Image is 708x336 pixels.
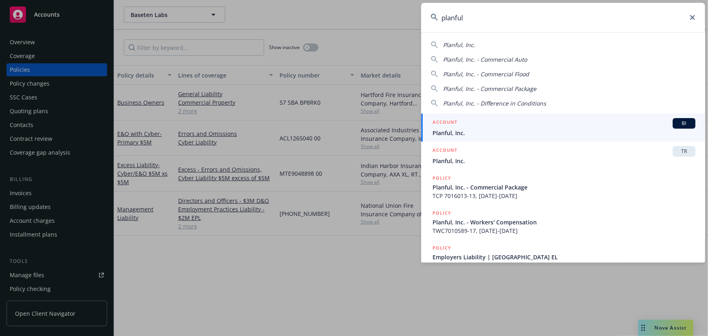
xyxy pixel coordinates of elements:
span: Planful, Inc. - Commercial Auto [443,56,527,63]
a: ACCOUNTBIPlanful, Inc. [421,114,705,142]
h5: POLICY [433,209,451,217]
h5: POLICY [433,174,451,182]
a: ACCOUNTTRPlanful, Inc. [421,142,705,170]
span: Planful, Inc. [433,129,695,137]
a: POLICYEmployers Liability | [GEOGRAPHIC_DATA] ELTLE 7018641-12, [DATE]-[DATE] [421,239,705,274]
a: POLICYPlanful, Inc. - Commercial PackageTCP 7016013-13, [DATE]-[DATE] [421,170,705,205]
span: Planful, Inc. [443,41,475,49]
span: Planful, Inc. - Commercial Flood [443,70,529,78]
span: TWC7010589-17, [DATE]-[DATE] [433,226,695,235]
h5: POLICY [433,244,451,252]
span: TR [676,148,692,155]
span: Planful, Inc. - Commercial Package [443,85,536,93]
span: Planful, Inc. [433,157,695,165]
span: Employers Liability | [GEOGRAPHIC_DATA] EL [433,253,695,261]
h5: ACCOUNT [433,118,457,128]
a: POLICYPlanful, Inc. - Workers' CompensationTWC7010589-17, [DATE]-[DATE] [421,205,705,239]
h5: ACCOUNT [433,146,457,156]
input: Search... [421,3,705,32]
span: Planful, Inc. - Difference in Conditions [443,99,546,107]
span: Planful, Inc. - Commercial Package [433,183,695,192]
span: TLE 7018641-12, [DATE]-[DATE] [433,261,695,270]
span: Planful, Inc. - Workers' Compensation [433,218,695,226]
span: BI [676,120,692,127]
span: TCP 7016013-13, [DATE]-[DATE] [433,192,695,200]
